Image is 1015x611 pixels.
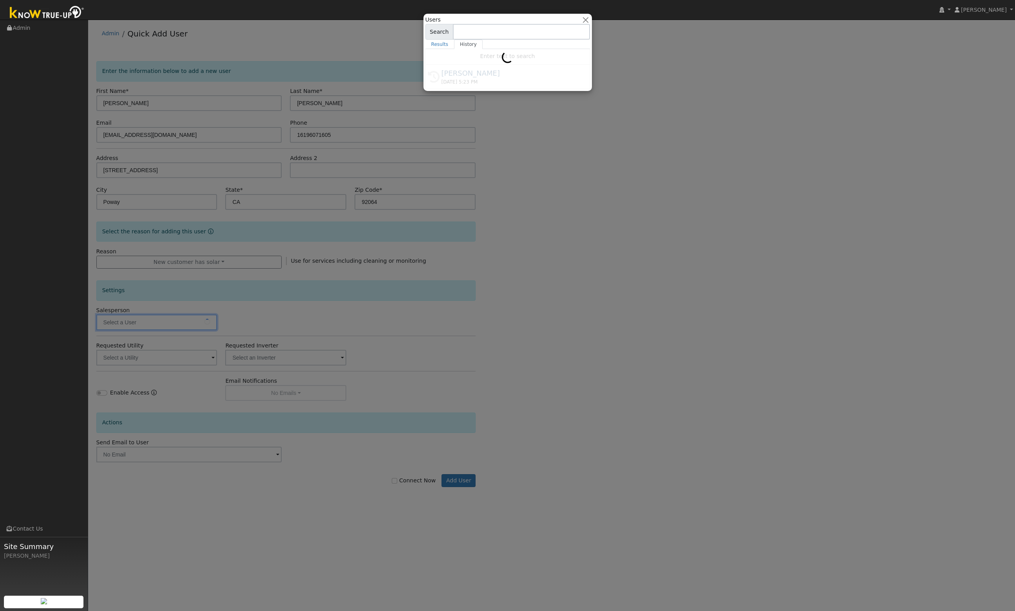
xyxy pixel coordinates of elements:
img: Know True-Up [6,4,88,22]
img: retrieve [41,598,47,604]
span: Search [425,24,453,40]
a: History [454,40,483,49]
span: [PERSON_NAME] [961,7,1007,13]
span: Site Summary [4,541,84,552]
a: Results [425,40,454,49]
span: Users [425,16,441,24]
div: [PERSON_NAME] [4,552,84,560]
